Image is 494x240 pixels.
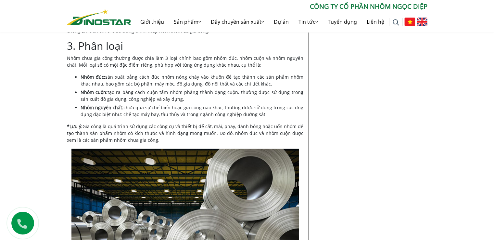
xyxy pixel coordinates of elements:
a: Dự án [269,11,294,32]
strong: *Lưu ý: [67,123,82,129]
img: Tiếng Việt [404,18,415,26]
li: tạo ra bằng cách cuộn tấm nhôm phẳng thành dạng cuộn, thường được sử dụng trong sản xuất đồ gia d... [81,89,303,102]
p: CÔNG TY CỔ PHẦN NHÔM NGỌC DIỆP [131,2,427,11]
img: search [393,19,399,26]
strong: Nhôm cuộn: [81,89,108,95]
strong: Nhôm đúc: [81,74,105,80]
li: sản xuất bằng cách đúc nhôm nóng chảy vào khuôn để tạo thành các sản phẩm nhôm khác nhau, bao gồm... [81,73,303,87]
a: Giới thiệu [135,11,169,32]
img: Nhôm Dinostar [67,9,131,25]
img: English [417,18,427,26]
li: chưa qua sự chế biến hoặc gia công nào khác, thường được sử dụng trong các ứng dụng đặc biệt như:... [81,104,303,118]
h2: 3. Phân loại [67,40,303,52]
a: Tuyển dụng [323,11,362,32]
p: Nhôm chưa gia công thường được chia làm 3 loại chính bao gồm nhôm đúc, nhôm cuộn và nhôm nguyên c... [67,55,303,68]
a: Dây chuyền sản xuất [206,11,269,32]
p: Gia công là quá trình sử dụng các công cụ và thiết bị để cắt, mài, phay, đánh bóng hoặc uốn nhôm ... [67,123,303,143]
a: Liên hệ [362,11,389,32]
a: Sản phẩm [169,11,206,32]
a: Tin tức [294,11,323,32]
strong: Nhôm nguyên chất: [81,104,123,111]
